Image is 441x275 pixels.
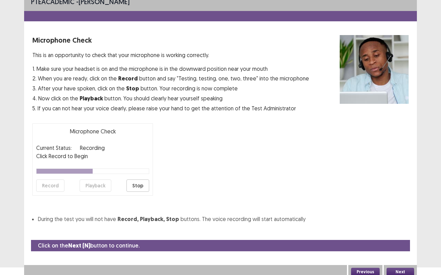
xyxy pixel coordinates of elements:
button: Playback [80,179,111,192]
p: 3. After your have spoken, click on the button. Your recording is now complete [32,84,309,93]
p: 4. Now click on the button. You should clearly hear yourself speaking [32,94,309,103]
p: Microphone Check [36,127,149,135]
strong: Next (N) [68,242,90,249]
p: recording [80,144,105,152]
strong: Stop [166,216,179,223]
p: Click on the button to continue. [38,241,140,250]
li: During the test you will not have buttons. The voice recording will start automatically [38,215,409,223]
p: 1. Make sure your headset is on and the microphone is in the downward position near your mouth [32,65,309,73]
button: Record [36,179,64,192]
p: Current Status: [36,144,72,152]
strong: Playback [80,95,103,102]
p: 5. If you can not hear your voice clearly, please raise your hand to get the attention of the Tes... [32,104,309,112]
strong: Record, [117,216,139,223]
strong: Playback, [140,216,165,223]
strong: Record [118,75,138,82]
img: microphone check [340,35,409,104]
p: 2. When you are ready, click on the button and say "Testing, testing, one, two, three" into the m... [32,74,309,83]
strong: Stop [126,85,139,92]
p: Click Record to Begin [36,152,149,160]
p: This is an opportunity to check that your microphone is working correctly. [32,51,309,59]
p: Microphone Check [32,35,309,45]
button: Stop [126,179,149,192]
